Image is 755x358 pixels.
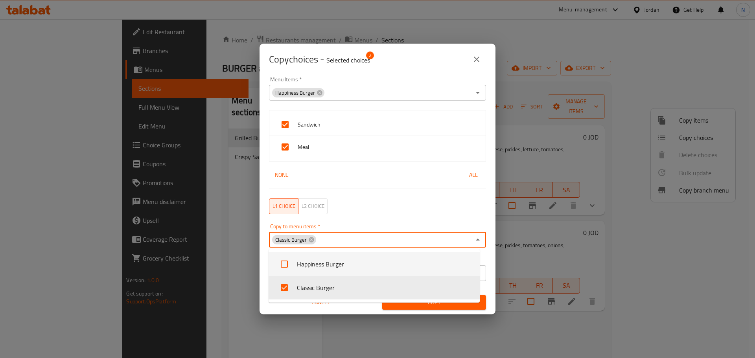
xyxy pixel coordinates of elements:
[269,198,328,214] div: choice level
[366,51,374,59] span: 2
[269,198,298,214] button: L1 choice
[269,168,294,182] button: None
[298,142,479,152] span: Meal
[302,202,324,211] span: L2 choice
[472,87,483,98] button: Open
[272,170,291,180] span: None
[273,202,295,211] span: L1 choice
[269,276,480,299] li: Classic Burger
[272,89,318,97] span: Happiness Burger
[467,50,486,69] button: close
[464,170,483,180] span: All
[272,88,324,97] div: Happiness Burger
[269,50,370,68] span: Copy choices -
[298,198,328,214] button: L2 choice
[272,297,370,307] span: Cancel
[272,236,310,244] span: Classic Burger
[269,252,480,276] li: Happiness Burger
[272,235,316,244] div: Classic Burger
[298,120,479,130] span: Sandwich
[472,234,483,245] button: Close
[326,55,370,65] p: Selected choices
[389,297,480,307] span: Copy
[461,168,486,182] button: All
